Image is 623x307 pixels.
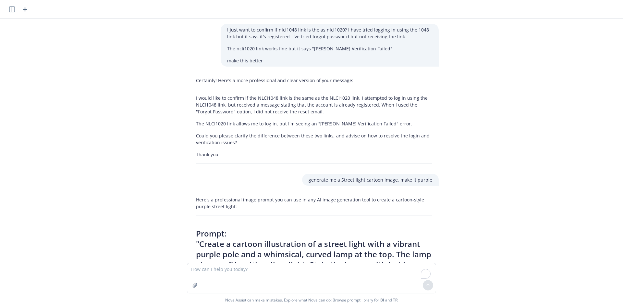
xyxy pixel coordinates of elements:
[196,228,432,301] h2: "Create a cartoon illustration of a street light with a vibrant purple pole and a whimsical, curv...
[196,120,432,127] p: The NLCI1020 link allows me to log in, but I'm seeing an "[PERSON_NAME] Verification Failed" error.
[227,45,432,52] p: The ncli1020 link works fine but it says "[PERSON_NAME] Verification Failed"
[227,26,432,40] p: I just want to confirm if nlci1048 link is the as nlci1020? I have tried logging in using the 104...
[196,77,432,84] p: Certainly! Here’s a more professional and clear version of your message:
[225,293,398,307] span: Nova Assist can make mistakes. Explore what Nova can do: Browse prompt library for and
[380,297,384,303] a: BI
[196,228,227,239] span: Prompt:
[187,263,436,293] textarea: To enrich screen reader interactions, please activate Accessibility in Grammarly extension settings
[227,57,432,64] p: make this better
[196,196,432,210] p: Here's a professional image prompt you can use in any AI image generation tool to create a cartoo...
[196,132,432,146] p: Could you please clarify the difference between these two links, and advise on how to resolve the...
[196,95,432,115] p: I would like to confirm if the NLCI1048 link is the same as the NLCI1020 link. I attempted to log...
[196,151,432,158] p: Thank you.
[309,176,432,183] p: generate me a Street light cartoon image, make it purple
[393,297,398,303] a: TR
